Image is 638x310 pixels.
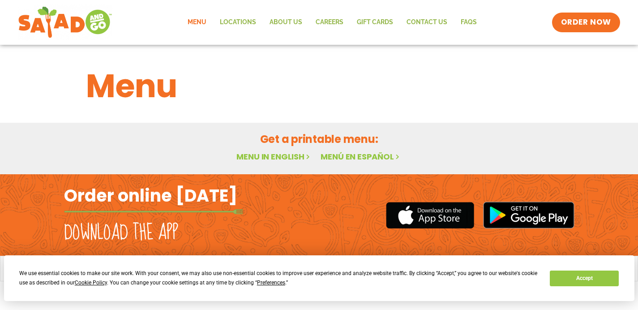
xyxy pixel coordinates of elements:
a: Menu [181,12,213,33]
div: Cookie Consent Prompt [4,255,634,301]
img: new-SAG-logo-768×292 [18,4,112,40]
h2: Get a printable menu: [86,131,552,147]
span: Cookie Policy [75,280,107,286]
h1: Menu [86,62,552,110]
a: Contact Us [400,12,454,33]
img: google_play [483,202,574,228]
img: fork [64,209,243,214]
h2: Download the app [64,220,178,245]
div: We use essential cookies to make our site work. With your consent, we may also use non-essential ... [19,269,539,288]
a: ORDER NOW [552,13,620,32]
img: appstore [386,201,474,230]
a: FAQs [454,12,484,33]
a: Careers [309,12,350,33]
a: GIFT CARDS [350,12,400,33]
a: About Us [263,12,309,33]
button: Accept [550,271,619,286]
h2: Order online [DATE] [64,185,237,207]
span: ORDER NOW [561,17,611,28]
a: Menu in English [236,151,312,162]
span: Preferences [257,280,285,286]
nav: Menu [181,12,484,33]
a: Menú en español [321,151,401,162]
a: Locations [213,12,263,33]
